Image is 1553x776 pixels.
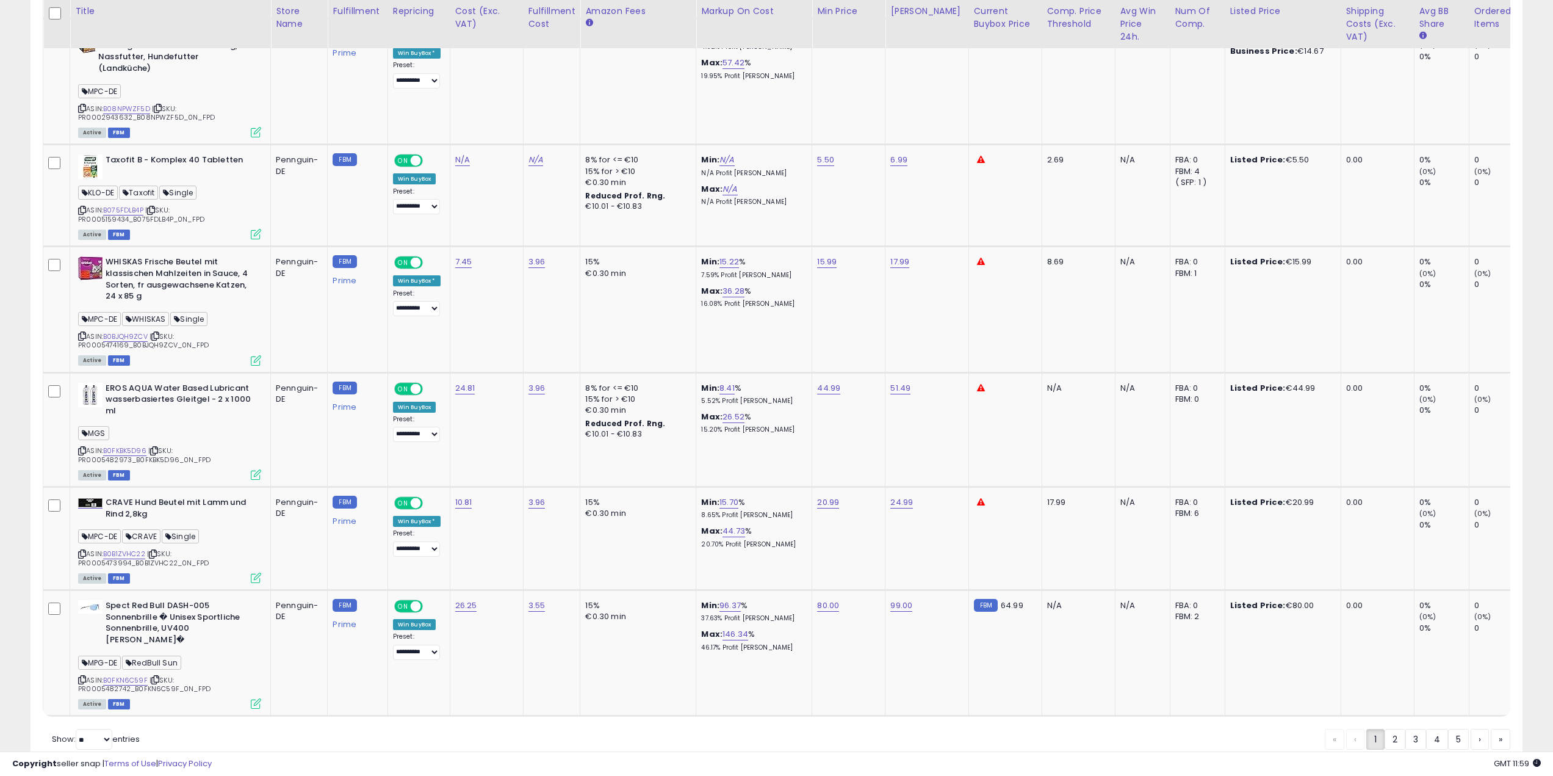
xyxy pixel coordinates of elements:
[1175,268,1216,279] div: FBM: 1
[393,173,436,184] div: Win BuyBox
[701,286,802,308] div: %
[1346,256,1405,267] div: 0.00
[78,498,103,507] img: 31BD-+5-kVL._SL40_.jpg
[701,412,802,434] div: %
[420,258,440,268] span: OFF
[1175,166,1216,177] div: FBM: 4
[1494,758,1541,769] span: 2025-10-14 11:59 GMT
[98,29,247,77] b: [PERSON_NAME] Multipack Landragout 4 Varietäten 8X 150g, Nassfutter, Hundefutter (Landküche)
[1419,600,1469,611] div: 0%
[276,383,318,405] div: Pennguin-DE
[122,656,181,670] span: RedBull Sun
[1047,497,1106,508] div: 17.99
[701,525,722,537] b: Max:
[78,656,121,670] span: MPG-DE
[890,5,963,18] div: [PERSON_NAME]
[701,5,807,18] div: Markup on Cost
[393,5,445,18] div: Repricing
[1426,729,1448,750] a: 4
[276,600,318,622] div: Pennguin-DE
[158,758,212,769] a: Privacy Policy
[103,549,145,559] a: B0B1ZVHC22
[1230,46,1331,57] div: €14.67
[455,5,518,31] div: Cost (Exc. VAT)
[722,411,744,423] a: 26.52
[1419,154,1469,165] div: 0%
[1474,612,1491,622] small: (0%)
[122,312,169,326] span: WHISKAS
[701,644,802,652] p: 46.17% Profit [PERSON_NAME]
[12,758,212,770] div: seller snap | |
[817,5,880,18] div: Min Price
[722,285,744,297] a: 36.28
[701,285,722,297] b: Max:
[585,394,686,405] div: 15% for > €10
[719,256,739,268] a: 15.22
[1230,256,1286,267] b: Listed Price:
[974,5,1037,31] div: Current Buybox Price
[1346,600,1405,611] div: 0.00
[78,230,106,240] span: All listings currently available for purchase on Amazon
[722,183,737,195] a: N/A
[701,411,722,422] b: Max:
[1419,383,1469,394] div: 0%
[103,104,150,114] a: B08NPWZF5D
[719,600,741,612] a: 96.37
[106,256,254,305] b: WHISKAS Frische Beutel mit klassischen Mahlzeiten in Sauce, 4 Sorten, fr ausgewachsene Katzen, 24...
[78,675,211,694] span: | SKU: PR0005482742_B0FKN6C59F_0N_FPD
[333,599,356,612] small: FBM
[78,332,209,350] span: | SKU: PR0005474169_B0BJQH9ZCV_0N_FPD
[1047,5,1110,31] div: Comp. Price Threshold
[890,256,909,268] a: 17.99
[701,540,802,549] p: 20.70% Profit [PERSON_NAME]
[1120,154,1161,165] div: N/A
[1419,31,1427,42] small: Avg BB Share.
[108,573,130,584] span: FBM
[393,61,441,89] div: Preset:
[1419,269,1436,278] small: (0%)
[108,699,130,709] span: FBM
[106,154,254,169] b: Taxofit B - Komplex 40 Tabletten
[1120,5,1165,43] div: Avg Win Price 24h.
[1405,729,1426,750] a: 3
[585,18,593,29] small: Amazon Fees.
[333,271,378,286] div: Prime
[701,600,719,611] b: Min:
[393,187,441,215] div: Preset:
[333,43,378,58] div: Prime
[78,383,103,407] img: 41it2pmKYRL._SL40_.jpg
[1120,383,1161,394] div: N/A
[1230,600,1286,611] b: Listed Price:
[1230,382,1286,394] b: Listed Price:
[78,256,103,280] img: 41JrP2phyXL._SL40_.jpg
[333,512,378,526] div: Prime
[78,84,121,98] span: MPC-DE
[528,154,543,166] a: N/A
[78,186,118,200] span: KLO-DE
[395,498,411,509] span: ON
[455,154,470,166] a: N/A
[1230,497,1331,508] div: €20.99
[1474,520,1524,531] div: 0
[420,156,440,166] span: OFF
[1474,394,1491,404] small: (0%)
[333,5,382,18] div: Fulfillment
[1120,256,1161,267] div: N/A
[395,383,411,394] span: ON
[585,497,686,508] div: 15%
[585,166,686,177] div: 15% for > €10
[103,675,148,686] a: B0FKN6C59F
[719,382,735,394] a: 8.41
[1230,154,1286,165] b: Listed Price:
[333,153,356,166] small: FBM
[103,446,146,456] a: B0FKBK5D96
[333,615,378,629] div: Prime
[1120,600,1161,611] div: N/A
[1175,154,1216,165] div: FBA: 0
[78,426,109,440] span: MGS
[276,5,322,31] div: Store Name
[393,516,441,527] div: Win BuyBox *
[722,525,745,537] a: 44.73
[333,255,356,268] small: FBM
[817,154,834,166] a: 5.50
